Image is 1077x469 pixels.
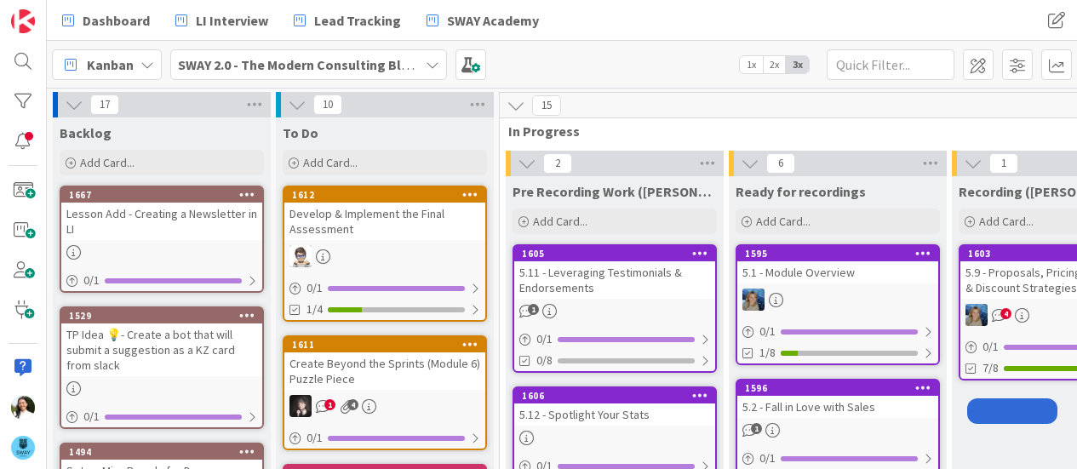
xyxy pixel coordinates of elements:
img: BN [289,395,312,417]
span: 1 [324,399,335,410]
div: 1529TP Idea 💡- Create a bot that will submit a suggestion as a KZ card from slack [61,308,262,376]
div: TP [284,245,485,267]
span: Add Card... [303,155,358,170]
span: 3x [786,56,809,73]
div: 15965.2 - Fall in Love with Sales [737,380,938,418]
div: 15955.1 - Module Overview [737,246,938,283]
div: 1605 [522,248,715,260]
a: 1529TP Idea 💡- Create a bot that will submit a suggestion as a KZ card from slack0/1 [60,306,264,429]
span: 0/8 [536,352,553,369]
span: 0 / 1 [306,429,323,447]
span: Backlog [60,124,112,141]
span: SWAY Academy [447,10,539,31]
div: 1494 [69,446,262,458]
div: 1529 [61,308,262,323]
img: AK [11,396,35,420]
div: 0/1 [514,329,715,350]
span: 1 [989,153,1018,174]
span: 1 [528,304,539,315]
div: 0/1 [61,270,262,291]
span: LI Interview [196,10,268,31]
span: 1 [751,423,762,434]
span: 10 [313,94,342,115]
div: 1596 [737,380,938,396]
div: 1611 [292,339,485,351]
div: 1595 [737,246,938,261]
img: avatar [11,436,35,460]
a: Dashboard [52,5,160,36]
span: 1/8 [759,344,776,362]
span: 2x [763,56,786,73]
span: 1/4 [306,300,323,318]
div: Create Beyond the Sprints (Module 6) Puzzle Piece [284,352,485,390]
a: 1612Develop & Implement the Final AssessmentTP0/11/4 [283,186,487,322]
a: 1611Create Beyond the Sprints (Module 6) Puzzle PieceBN0/1 [283,335,487,450]
div: 0/1 [737,321,938,342]
span: 17 [90,94,119,115]
div: TP Idea 💡- Create a bot that will submit a suggestion as a KZ card from slack [61,323,262,376]
div: 16055.11 - Leveraging Testimonials & Endorsements [514,246,715,299]
img: Visit kanbanzone.com [11,9,35,33]
div: 1611 [284,337,485,352]
span: Add Card... [979,214,1034,229]
a: 16055.11 - Leveraging Testimonials & Endorsements0/10/8 [513,244,717,373]
div: 0/1 [61,406,262,427]
span: 7/8 [982,359,999,377]
div: 1605 [514,246,715,261]
span: Add Card... [533,214,587,229]
span: 2 [543,153,572,174]
span: 6 [766,153,795,174]
div: Lesson Add - Creating a Newsletter in LI [61,203,262,240]
img: TP [289,245,312,267]
span: 0 / 1 [306,279,323,297]
span: Add Card... [756,214,811,229]
div: 5.1 - Module Overview [737,261,938,283]
a: 1667Lesson Add - Creating a Newsletter in LI0/1 [60,186,264,293]
div: 1612Develop & Implement the Final Assessment [284,187,485,240]
div: 16065.12 - Spotlight Your Stats [514,388,715,426]
div: 1529 [69,310,262,322]
span: Add Card... [80,155,135,170]
a: LI Interview [165,5,278,36]
div: 1606 [522,390,715,402]
span: Kanban [87,54,134,75]
div: BN [284,395,485,417]
div: 5.2 - Fall in Love with Sales [737,396,938,418]
div: 1595 [745,248,938,260]
span: 4 [347,399,358,410]
img: MA [742,289,765,311]
span: 0 / 1 [536,330,553,348]
span: 15 [532,95,561,116]
div: MA [737,289,938,311]
div: 5.11 - Leveraging Testimonials & Endorsements [514,261,715,299]
input: Quick Filter... [827,49,954,80]
span: Dashboard [83,10,150,31]
span: 0 / 1 [759,449,776,467]
div: 1494 [61,444,262,460]
div: 1667 [61,187,262,203]
span: 0 / 1 [982,338,999,356]
div: Develop & Implement the Final Assessment [284,203,485,240]
div: 1612 [292,189,485,201]
span: Pre Recording Work (Marina) [513,183,717,200]
div: 1611Create Beyond the Sprints (Module 6) Puzzle Piece [284,337,485,390]
img: MA [965,304,988,326]
div: 1667Lesson Add - Creating a Newsletter in LI [61,187,262,240]
div: 0/1 [284,277,485,299]
span: To Do [283,124,318,141]
div: 0/1 [737,448,938,469]
div: 1606 [514,388,715,403]
b: SWAY 2.0 - The Modern Consulting Blueprint [178,56,446,73]
span: 1x [740,56,763,73]
a: Lead Tracking [284,5,411,36]
span: 4 [1000,308,1011,319]
a: 15955.1 - Module OverviewMA0/11/8 [736,244,940,365]
span: Lead Tracking [314,10,401,31]
a: SWAY Academy [416,5,549,36]
span: Ready for recordings [736,183,866,200]
div: 0/1 [284,427,485,449]
div: 5.12 - Spotlight Your Stats [514,403,715,426]
div: 1596 [745,382,938,394]
div: 1667 [69,189,262,201]
div: 1612 [284,187,485,203]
